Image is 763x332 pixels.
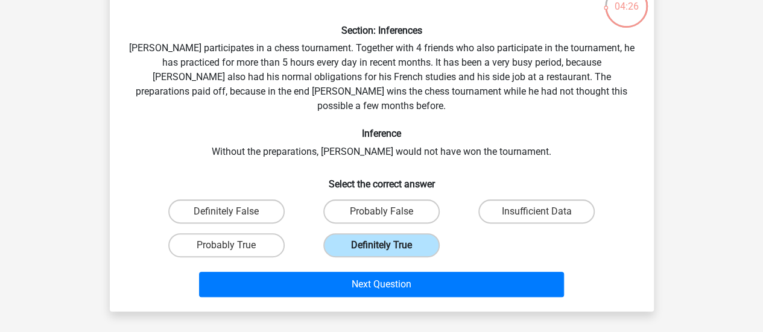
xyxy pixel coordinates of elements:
[323,233,440,257] label: Definitely True
[168,233,285,257] label: Probably True
[199,272,564,297] button: Next Question
[478,199,595,224] label: Insufficient Data
[129,128,635,139] h6: Inference
[129,169,635,190] h6: Select the correct answer
[168,199,285,224] label: Definitely False
[129,25,635,36] h6: Section: Inferences
[323,199,440,224] label: Probably False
